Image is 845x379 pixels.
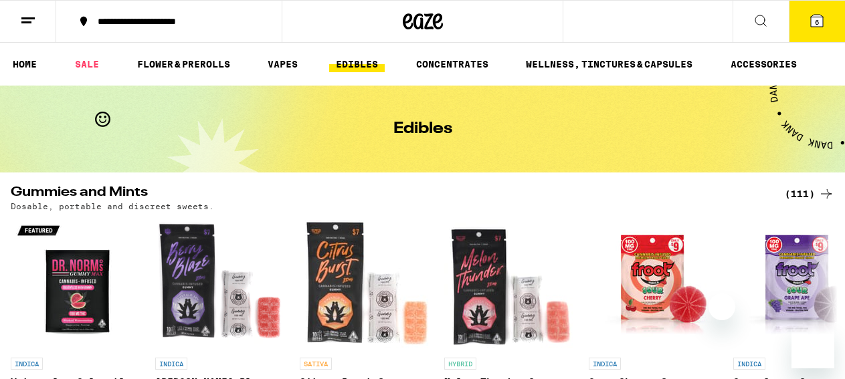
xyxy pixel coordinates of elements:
a: EDIBLES [329,56,385,72]
img: Emerald Sky - Citrus Burst Gummy [300,217,434,351]
p: SATIVA [300,358,332,370]
a: FLOWER & PREROLLS [130,56,237,72]
a: HOME [6,56,43,72]
a: VAPES [261,56,304,72]
p: INDICA [155,358,187,370]
p: INDICA [589,358,621,370]
iframe: Close message [709,293,735,320]
img: Emerald Sky - Melon Thunder Gummy [444,217,578,351]
img: Dr. Norm's - Watermelon Solventless Hash Gummy [11,217,145,351]
img: Froot - Sour Cherry Gummy Single - 100mg [589,217,723,351]
p: HYBRID [444,358,476,370]
h2: Gummies and Mints [11,186,769,202]
a: (111) [785,186,834,202]
img: Emerald Sky - Berry Blaze Gummy [155,217,289,351]
button: 6 [789,1,845,42]
iframe: Button to launch messaging window [791,326,834,368]
span: 6 [815,18,819,26]
a: SALE [68,56,106,72]
p: Dosable, portable and discreet sweets. [11,202,214,211]
p: INDICA [733,358,765,370]
a: CONCENTRATES [409,56,495,72]
h1: Edibles [393,121,452,137]
a: ACCESSORIES [724,56,804,72]
p: INDICA [11,358,43,370]
a: WELLNESS, TINCTURES & CAPSULES [519,56,699,72]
